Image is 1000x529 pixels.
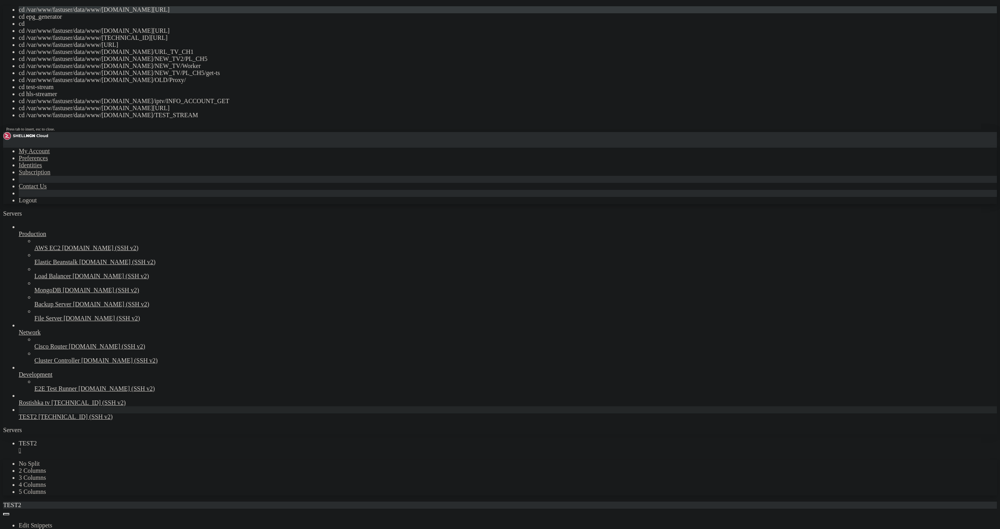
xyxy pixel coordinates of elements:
[73,301,150,307] span: [DOMAIN_NAME] (SSH v2)
[19,6,997,13] li: cd /var/www/fastuser/data/www/[DOMAIN_NAME][URL]
[64,315,140,322] span: [DOMAIN_NAME] (SSH v2)
[3,42,898,49] x-row: ===========================================================================
[3,139,898,146] x-row: 17:06:42 up 1 day, 19:30, 4 users, load average: 1.18, 1.18, 0.96
[34,385,77,392] span: E2E Test Runner
[19,155,48,161] a: Preferences
[19,91,997,98] li: cd hls-streamer
[19,77,997,84] li: cd /var/www/fastuser/data/www/[DOMAIN_NAME]/OLD/Proxy/
[38,413,112,420] span: [TECHNICAL_ID] (SSH v2)
[34,287,61,293] span: MongoDB
[6,127,55,131] span: Press tab to insert, esc to close.
[3,100,898,107] x-row: /etc/apache2/fastpanel2-available
[19,112,997,119] li: cd /var/www/fastuser/data/www/[DOMAIN_NAME]/TEST_STREAM
[34,245,997,252] a: AWS EC2 [DOMAIN_NAME] (SSH v2)
[19,223,997,322] li: Production
[34,301,71,307] span: Backup Server
[19,522,52,529] a: Edit Snippets
[19,105,997,112] li: cd /var/www/fastuser/data/www/[DOMAIN_NAME][URL]
[19,371,997,378] a: Development
[3,210,53,217] a: Servers
[34,343,997,350] a: Cisco Router [DOMAIN_NAME] (SSH v2)
[19,413,37,420] span: TEST2
[3,502,21,508] span: TEST2
[34,294,997,308] li: Backup Server [DOMAIN_NAME] (SSH v2)
[34,385,997,392] a: E2E Test Runner [DOMAIN_NAME] (SSH v2)
[34,308,997,322] li: File Server [DOMAIN_NAME] (SSH v2)
[19,13,997,20] li: cd epg_generator
[19,364,997,392] li: Development
[34,280,997,294] li: MongoDB [DOMAIN_NAME] (SSH v2)
[19,197,37,204] a: Logout
[3,191,69,198] span: св: command not found
[3,75,898,81] x-row: ===========================================================================
[3,179,69,185] span: св: command not found
[19,55,997,63] li: cd /var/www/fastuser/data/www/[DOMAIN_NAME]/NEW_TV2/PL_CH5
[41,172,47,178] span: св
[34,287,997,294] a: MongoDB [DOMAIN_NAME] (SSH v2)
[3,172,898,179] x-row: root@web8:~#
[62,287,139,293] span: [DOMAIN_NAME] (SSH v2)
[34,259,78,265] span: Elastic Beanstalk
[19,406,997,420] li: TEST2 [TECHNICAL_ID] (SSH v2)
[41,185,47,191] span: св
[19,440,997,454] a: TEST2
[19,399,997,406] a: Rostishka tv [TECHNICAL_ID] (SSH v2)
[34,273,71,279] span: Load Balancer
[84,23,112,29] span: FASTPANEL
[3,23,898,29] x-row: This server is captured by control panel.
[34,343,67,350] span: Cisco Router
[53,198,56,205] div: (15, 30)
[3,166,898,172] x-row: Try `pgrep --help' for more information.
[19,231,997,238] a: Production
[3,210,22,217] span: Servers
[19,231,46,237] span: Production
[3,94,898,101] x-row: /etc/nginx/fastpanel2-available
[19,148,50,154] a: My Account
[19,27,997,34] li: cd /var/www/fastuser/data/www/[DOMAIN_NAME][URL]
[19,392,997,406] li: Rostishka tv [TECHNICAL_ID] (SSH v2)
[3,62,47,68] span: [TECHNICAL_ID]
[3,10,898,16] x-row: Welcome!
[34,357,997,364] a: Cluster Controller [DOMAIN_NAME] (SSH v2)
[19,413,997,420] a: TEST2 [TECHNICAL_ID] (SSH v2)
[19,488,46,495] a: 5 Columns
[3,146,898,153] x-row: ###########################################################################
[19,447,997,454] a: 
[19,481,46,488] a: 4 Columns
[3,198,898,205] x-row: root@web8:~# cd
[3,3,898,10] x-row: ###########################################################################
[3,94,22,100] span: NGINX:
[3,120,122,126] span: You may do that in your control panel.
[3,132,48,140] img: Shellngn
[19,440,37,447] span: TEST2
[19,371,52,378] span: Development
[19,84,997,91] li: cd test-stream
[34,315,62,322] span: File Server
[19,169,50,175] a: Subscription
[19,41,997,48] li: cd /var/www/fastuser/data/www/[URL]
[34,301,997,308] a: Backup Server [DOMAIN_NAME] (SSH v2)
[19,467,46,474] a: 2 Columns
[3,159,898,166] x-row: pgrep: no matching criteria specified
[73,273,149,279] span: [DOMAIN_NAME] (SSH v2)
[81,357,158,364] span: [DOMAIN_NAME] (SSH v2)
[19,63,997,70] li: cd /var/www/fastuser/data/www/[DOMAIN_NAME]/NEW_TV/Worker
[3,36,898,42] x-row: Operating System:
[19,322,997,364] li: Network
[19,48,997,55] li: cd /var/www/fastuser/data/www/[DOMAIN_NAME]/URL_TV_CH1
[3,127,898,133] x-row: ===========================================================================
[19,98,997,105] li: cd /var/www/fastuser/data/www/[DOMAIN_NAME]/iptv/INFO_ACCOUNT_GET
[34,378,997,392] li: E2E Test Runner [DOMAIN_NAME] (SSH v2)
[34,252,997,266] li: Elastic Beanstalk [DOMAIN_NAME] (SSH v2)
[34,350,997,364] li: Cluster Controller [DOMAIN_NAME] (SSH v2)
[3,152,898,159] x-row: root@web8:~# pgrep
[69,343,145,350] span: [DOMAIN_NAME] (SSH v2)
[19,474,46,481] a: 3 Columns
[56,36,112,42] span: Ubuntu 24.04.3 LTS
[19,70,997,77] li: cd /var/www/fastuser/data/www/[DOMAIN_NAME]/NEW_TV/PL_CH5/get-ts
[3,100,28,107] span: APACHE2:
[3,427,997,434] div: Servers
[34,315,997,322] a: File Server [DOMAIN_NAME] (SSH v2)
[34,259,997,266] a: Elastic Beanstalk [DOMAIN_NAME] (SSH v2)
